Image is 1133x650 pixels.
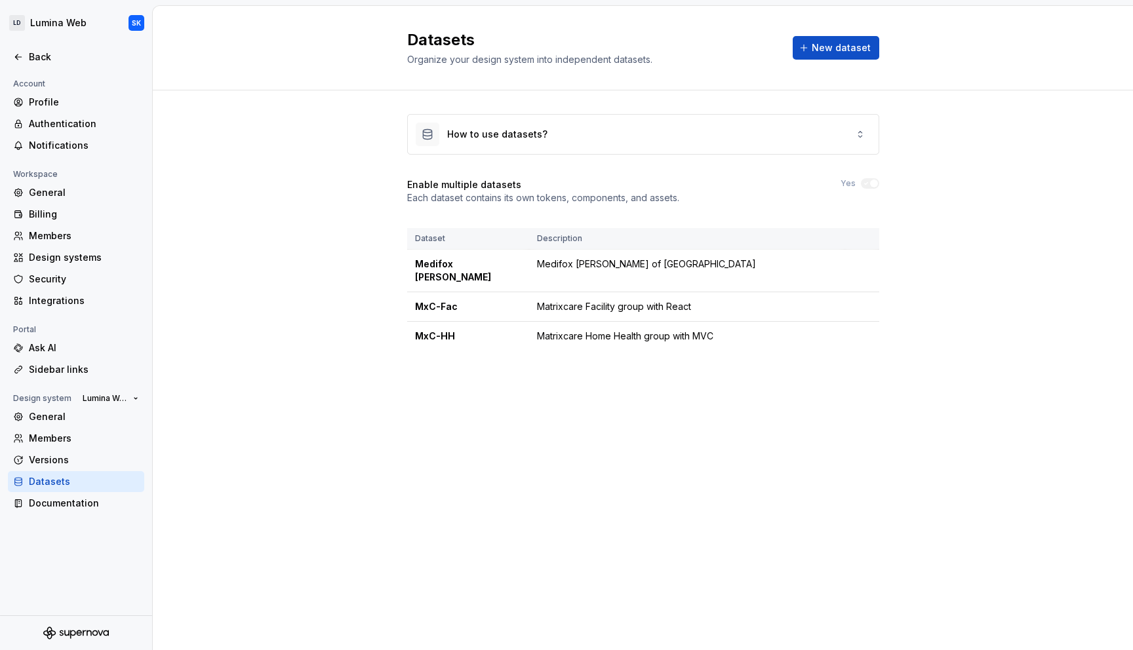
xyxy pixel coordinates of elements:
[8,471,144,492] a: Datasets
[8,247,144,268] a: Design systems
[8,322,41,337] div: Portal
[529,228,845,250] th: Description
[8,428,144,449] a: Members
[812,41,871,54] span: New dataset
[529,322,845,351] td: Matrixcare Home Health group with MVC
[29,497,139,510] div: Documentation
[8,449,144,470] a: Versions
[407,228,529,250] th: Dataset
[415,300,521,313] div: MxC-Fac
[9,15,25,31] div: LD
[529,250,845,292] td: Medifox [PERSON_NAME] of [GEOGRAPHIC_DATA]
[29,475,139,488] div: Datasets
[415,330,521,343] div: MxC-HH
[29,139,139,152] div: Notifications
[447,128,547,141] div: How to use datasets?
[529,292,845,322] td: Matrixcare Facility group with React
[29,363,139,376] div: Sidebar links
[29,186,139,199] div: General
[132,18,141,28] div: SK
[407,54,652,65] span: Organize your design system into independent datasets.
[43,626,109,640] svg: Supernova Logo
[29,251,139,264] div: Design systems
[29,50,139,64] div: Back
[8,76,50,92] div: Account
[30,16,87,29] div: Lumina Web
[8,113,144,134] a: Authentication
[8,47,144,67] a: Back
[8,204,144,225] a: Billing
[8,269,144,290] a: Security
[3,9,149,37] button: LDLumina WebSK
[8,337,144,358] a: Ask AI
[407,191,679,204] p: Each dataset contains its own tokens, components, and assets.
[29,294,139,307] div: Integrations
[29,432,139,445] div: Members
[8,135,144,156] a: Notifications
[415,258,521,284] div: Medifox [PERSON_NAME]
[29,208,139,221] div: Billing
[29,273,139,286] div: Security
[8,166,63,182] div: Workspace
[29,229,139,242] div: Members
[8,290,144,311] a: Integrations
[407,178,521,191] h4: Enable multiple datasets
[8,182,144,203] a: General
[407,29,777,50] h2: Datasets
[8,92,144,113] a: Profile
[8,225,144,246] a: Members
[29,453,139,467] div: Versions
[8,391,77,406] div: Design system
[83,393,128,404] span: Lumina Web
[29,341,139,354] div: Ask AI
[8,493,144,514] a: Documentation
[8,406,144,427] a: General
[8,359,144,380] a: Sidebar links
[29,96,139,109] div: Profile
[29,117,139,130] div: Authentication
[29,410,139,423] div: General
[793,36,879,60] button: New dataset
[841,178,856,189] label: Yes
